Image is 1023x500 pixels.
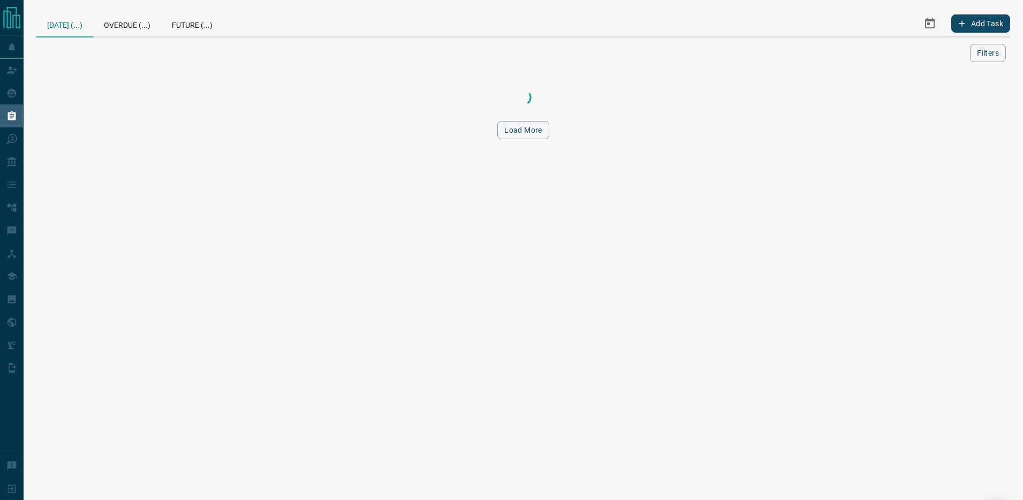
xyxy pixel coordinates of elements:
[917,11,943,36] button: Select Date Range
[161,11,223,36] div: Future (...)
[93,11,161,36] div: Overdue (...)
[470,87,577,108] div: Loading
[497,121,549,139] button: Load More
[951,14,1010,33] button: Add Task
[970,44,1006,62] button: Filters
[36,11,93,37] div: [DATE] (...)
